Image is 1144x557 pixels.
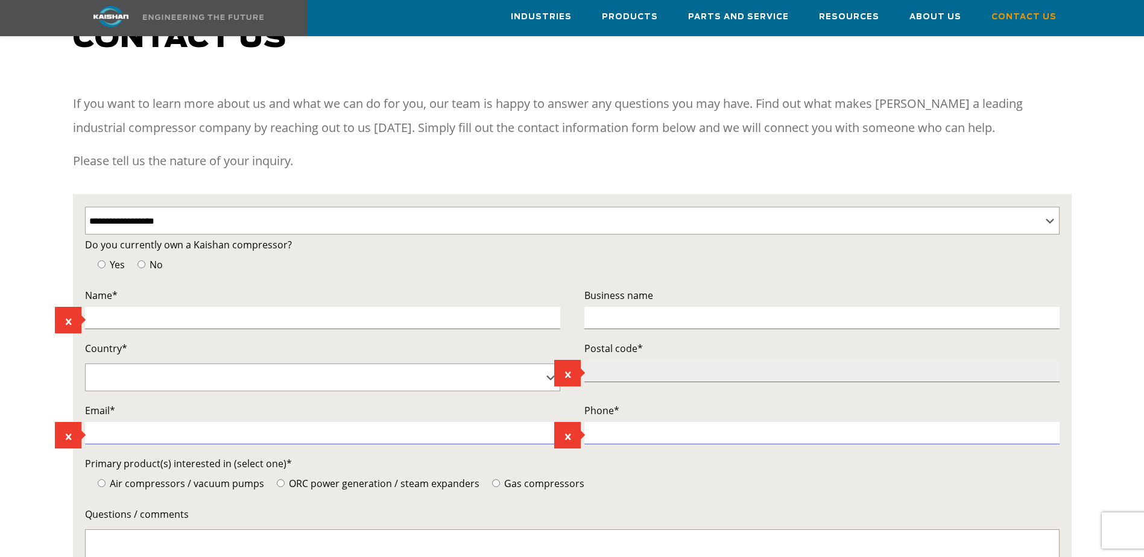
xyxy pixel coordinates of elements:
a: Contact Us [991,1,1057,33]
label: Business name [584,287,1060,304]
label: Primary product(s) interested in (select one)* [85,455,1060,472]
input: Gas compressors [492,479,500,487]
span: Contact us [73,24,286,53]
a: About Us [909,1,961,33]
label: Country* [85,340,560,357]
input: ORC power generation / steam expanders [277,479,285,487]
label: Email* [85,402,560,419]
span: About Us [909,10,961,24]
label: Questions / comments [85,506,1060,523]
input: Yes [98,260,106,268]
span: The field is required. [55,307,81,333]
span: The field is required. [554,360,581,386]
span: Parts and Service [688,10,789,24]
input: No [137,260,145,268]
img: kaishan logo [66,6,156,27]
a: Products [602,1,658,33]
a: Parts and Service [688,1,789,33]
img: Engineering the future [143,14,264,20]
p: Please tell us the nature of your inquiry. [73,149,1072,173]
label: Do you currently own a Kaishan compressor? [85,236,1060,253]
span: No [147,258,163,271]
a: Resources [819,1,879,33]
span: Resources [819,10,879,24]
span: Air compressors / vacuum pumps [107,477,264,490]
span: Products [602,10,658,24]
span: The field is required. [554,422,581,448]
span: Gas compressors [502,477,584,490]
span: ORC power generation / steam expanders [286,477,479,490]
label: Postal code* [584,340,1060,357]
span: Yes [107,258,125,271]
label: Name* [85,287,560,304]
span: The field is required. [55,422,81,448]
a: Industries [511,1,572,33]
p: If you want to learn more about us and what we can do for you, our team is happy to answer any qu... [73,92,1072,140]
span: Industries [511,10,572,24]
label: Phone* [584,402,1060,419]
input: Air compressors / vacuum pumps [98,479,106,487]
span: Contact Us [991,10,1057,24]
